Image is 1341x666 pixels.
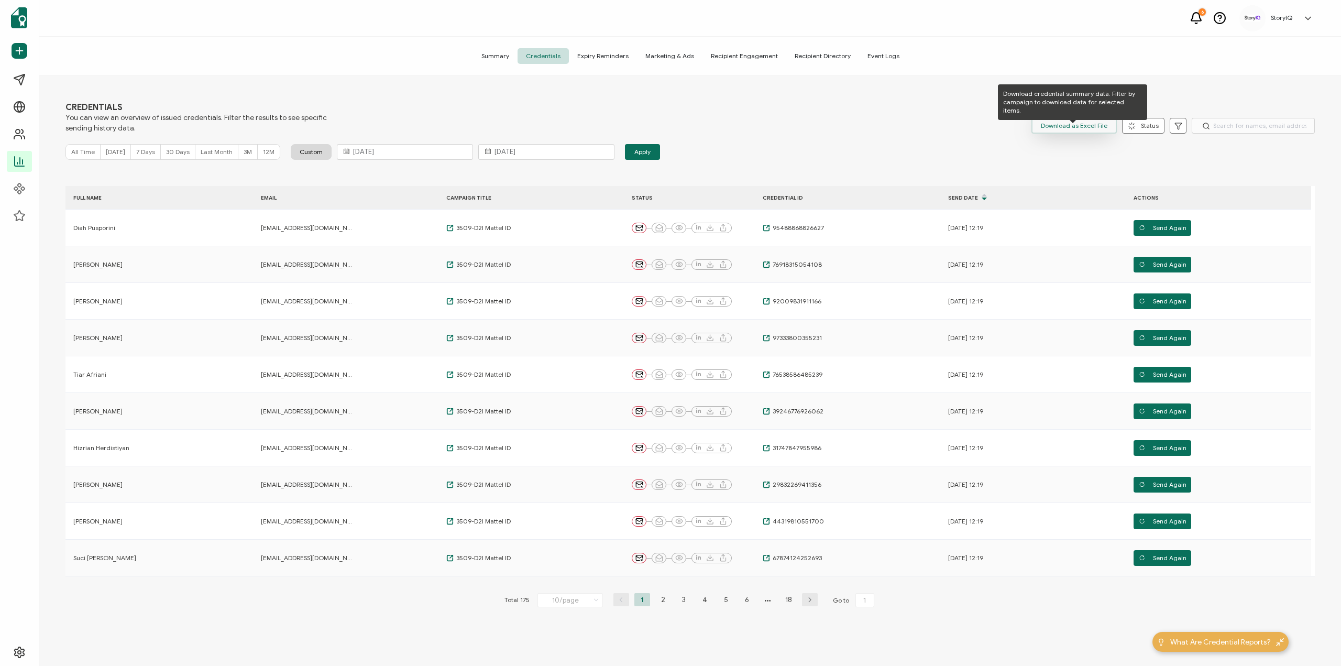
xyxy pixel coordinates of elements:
span: 3M [244,148,252,156]
span: [DATE] 12:19 [948,444,983,452]
span: 7 Days [136,148,155,156]
span: 3509-D2I Mattel ID [454,517,511,526]
span: Tiar Afriani [73,370,106,379]
button: Status [1122,118,1164,134]
span: [PERSON_NAME] [73,260,123,269]
button: Apply [625,144,660,160]
span: 95488868826627 [770,224,824,232]
span: Suci [PERSON_NAME] [73,554,136,562]
span: [DATE] 12:19 [948,224,983,232]
a: 31747847955986 [763,444,821,452]
button: Send Again [1134,293,1191,309]
span: 12M [263,148,274,156]
span: [PERSON_NAME] [73,334,123,342]
span: [PERSON_NAME] [73,297,123,305]
span: [EMAIL_ADDRESS][DOMAIN_NAME] [261,260,353,269]
span: [DATE] 12:19 [948,554,983,562]
span: Recipient Engagement [702,48,786,64]
span: 67874124252693 [770,554,822,562]
span: 44319810551700 [770,517,824,526]
span: [EMAIL_ADDRESS][DOMAIN_NAME] [261,407,353,416]
span: 29832269411356 [770,481,821,489]
li: 6 [739,593,755,606]
div: EMAIL [253,192,358,204]
button: Send Again [1134,440,1191,456]
img: sertifier-logomark-colored.svg [11,7,27,28]
span: Summary [473,48,518,64]
span: 3509-D2I Mattel ID [454,407,511,416]
div: CREDENTIAL ID [755,192,860,204]
li: 1 [634,593,650,606]
span: [PERSON_NAME] [73,407,123,416]
span: All Time [71,148,95,156]
a: 44319810551700 [763,517,824,526]
a: 29832269411356 [763,481,821,489]
li: 2 [655,593,671,606]
span: [PERSON_NAME] [73,517,123,526]
span: [EMAIL_ADDRESS][DOMAIN_NAME] [261,334,353,342]
span: [EMAIL_ADDRESS][DOMAIN_NAME] [261,297,353,305]
button: Send Again [1134,367,1191,383]
span: [EMAIL_ADDRESS][DOMAIN_NAME] [261,517,353,526]
span: Send Again [1139,330,1186,346]
button: Custom [291,144,332,160]
span: [DATE] 12:19 [948,334,983,342]
span: [DATE] 12:19 [948,297,983,305]
span: 92009831911166 [770,297,821,305]
li: 5 [718,593,734,606]
span: 3509-D2I Mattel ID [454,481,511,489]
li: 4 [697,593,713,606]
div: FULL NAME [65,192,170,204]
input: Select [537,593,603,607]
span: [DATE] 12:19 [948,481,983,489]
span: Send Again [1139,440,1186,456]
span: [DATE] 12:19 [948,260,983,269]
span: 3509-D2I Mattel ID [454,297,511,305]
span: Send Again [1139,257,1186,272]
a: 92009831911166 [763,297,821,305]
span: Total 175 [504,593,530,608]
a: 95488868826627 [763,224,824,232]
span: [EMAIL_ADDRESS][DOMAIN_NAME] [261,481,353,489]
span: [EMAIL_ADDRESS][DOMAIN_NAME] [261,224,353,232]
h5: StoryIQ [1271,14,1292,21]
div: 6 [1199,8,1206,16]
span: Hizrian Herdistiyan [73,444,129,452]
input: End date [478,144,614,160]
span: 3509-D2I Mattel ID [454,260,511,269]
span: [PERSON_NAME] [73,481,123,489]
span: Marketing & Ads [637,48,702,64]
div: ACTIONS [1126,192,1230,204]
span: [EMAIL_ADDRESS][DOMAIN_NAME] [261,370,353,379]
span: Diah Pusporini [73,224,115,232]
li: 18 [781,593,797,606]
span: Send Again [1139,514,1186,529]
iframe: Chat Widget [1289,616,1341,666]
span: Expiry Reminders [569,48,637,64]
span: 3509-D2I Mattel ID [454,444,511,452]
span: Send Again [1139,293,1186,309]
span: Download as Excel File [1041,118,1107,134]
span: 31747847955986 [770,444,821,452]
span: 3509-D2I Mattel ID [454,370,511,379]
span: [DATE] 12:19 [948,407,983,416]
button: Send Again [1134,220,1191,236]
span: 97333800355231 [770,334,822,342]
span: Send Again [1139,477,1186,493]
span: CREDENTIALS [65,102,327,113]
span: [EMAIL_ADDRESS][DOMAIN_NAME] [261,554,353,562]
a: 67874124252693 [763,554,822,562]
img: 1b6ef95f-d3d4-48c0-acc9-456579bfd845.png [1245,15,1260,21]
button: Send Again [1134,514,1191,529]
a: 97333800355231 [763,334,822,342]
a: 39246776926062 [763,407,823,416]
div: STATUS [624,192,755,204]
span: 3509-D2I Mattel ID [454,334,511,342]
button: Send Again [1134,257,1191,272]
span: 3509-D2I Mattel ID [454,224,511,232]
button: Send Again [1134,403,1191,419]
button: Send Again [1134,550,1191,566]
img: minimize-icon.svg [1276,638,1284,646]
span: [DATE] 12:19 [948,370,983,379]
input: Start date [337,144,473,160]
